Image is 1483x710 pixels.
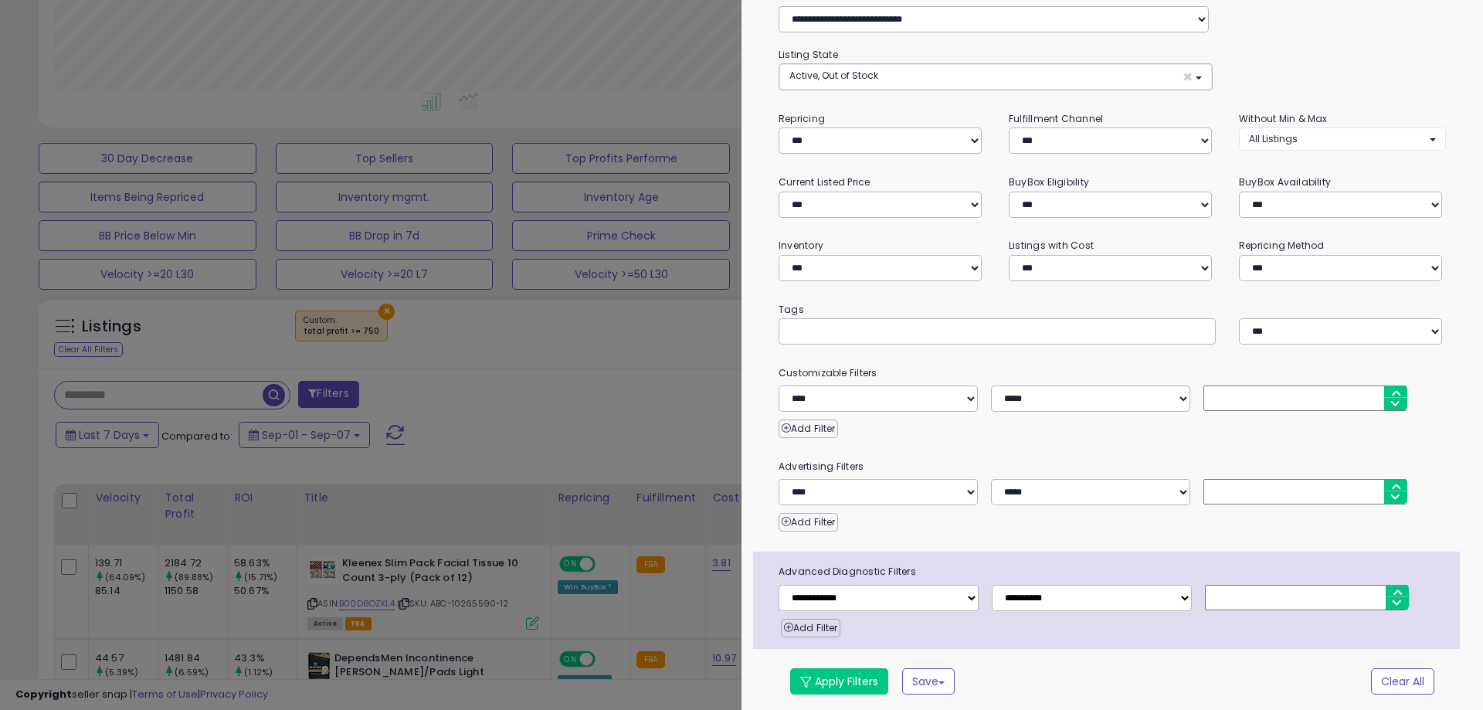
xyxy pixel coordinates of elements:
small: Customizable Filters [767,365,1458,382]
button: Add Filter [781,619,840,637]
button: Clear All [1371,668,1434,695]
small: Without Min & Max [1239,112,1328,125]
small: Advertising Filters [767,458,1458,475]
small: Fulfillment Channel [1009,112,1103,125]
button: Active, Out of Stock × [779,64,1212,90]
span: Advanced Diagnostic Filters [767,563,1460,580]
small: BuyBox Availability [1239,175,1331,189]
small: Repricing Method [1239,239,1325,252]
button: Add Filter [779,420,838,438]
small: Repricing [779,112,825,125]
small: Listing State [779,48,838,61]
button: Add Filter [779,513,838,532]
small: Inventory [779,239,823,252]
small: Current Listed Price [779,175,870,189]
button: All Listings [1239,127,1446,150]
small: Tags [767,301,1458,318]
button: Save [902,668,955,695]
small: Listings with Cost [1009,239,1094,252]
span: × [1183,69,1193,85]
small: BuyBox Eligibility [1009,175,1089,189]
span: Active, Out of Stock [789,69,878,82]
button: Apply Filters [790,668,888,695]
span: All Listings [1249,132,1298,145]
